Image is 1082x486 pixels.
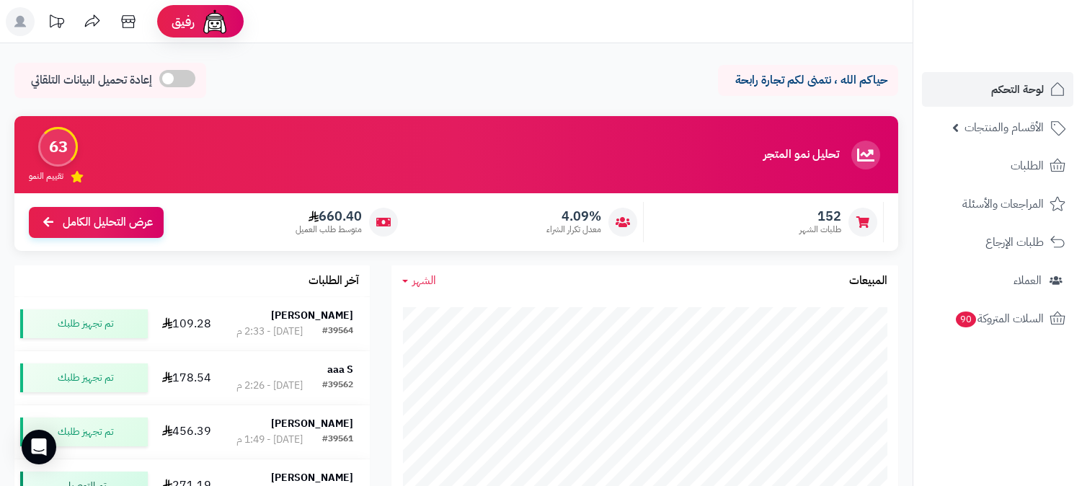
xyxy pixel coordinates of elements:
[296,224,362,236] span: متوسط طلب العميل
[962,194,1044,214] span: المراجعات والأسئلة
[955,311,977,328] span: 90
[922,263,1073,298] a: العملاء
[296,208,362,224] span: 660.40
[29,170,63,182] span: تقييم النمو
[763,149,839,162] h3: تحليل نمو المتجر
[20,417,148,446] div: تم تجهيز طلبك
[922,187,1073,221] a: المراجعات والأسئلة
[322,433,353,447] div: #39561
[63,214,153,231] span: عرض التحليل الكامل
[38,7,74,40] a: تحديثات المنصة
[1014,270,1042,291] span: العملاء
[200,7,229,36] img: ai-face.png
[271,416,353,431] strong: [PERSON_NAME]
[985,232,1044,252] span: طلبات الإرجاع
[20,309,148,338] div: تم تجهيز طلبك
[922,225,1073,260] a: طلبات الإرجاع
[412,272,436,289] span: الشهر
[236,433,303,447] div: [DATE] - 1:49 م
[849,275,887,288] h3: المبيعات
[172,13,195,30] span: رفيق
[322,324,353,339] div: #39564
[271,308,353,323] strong: [PERSON_NAME]
[327,362,353,377] strong: aaa S
[309,275,359,288] h3: آخر الطلبات
[922,301,1073,336] a: السلات المتروكة90
[965,118,1044,138] span: الأقسام والمنتجات
[799,208,841,224] span: 152
[154,405,220,459] td: 456.39
[20,363,148,392] div: تم تجهيز طلبك
[922,149,1073,183] a: الطلبات
[154,351,220,405] td: 178.54
[236,324,303,339] div: [DATE] - 2:33 م
[154,297,220,350] td: 109.28
[799,224,841,236] span: طلبات الشهر
[1011,156,1044,176] span: الطلبات
[31,72,152,89] span: إعادة تحميل البيانات التلقائي
[271,470,353,485] strong: [PERSON_NAME]
[322,379,353,393] div: #39562
[29,207,164,238] a: عرض التحليل الكامل
[922,72,1073,107] a: لوحة التحكم
[546,208,601,224] span: 4.09%
[984,12,1068,42] img: logo-2.png
[546,224,601,236] span: معدل تكرار الشراء
[22,430,56,464] div: Open Intercom Messenger
[402,273,436,289] a: الشهر
[954,309,1044,329] span: السلات المتروكة
[236,379,303,393] div: [DATE] - 2:26 م
[991,79,1044,100] span: لوحة التحكم
[729,72,887,89] p: حياكم الله ، نتمنى لكم تجارة رابحة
